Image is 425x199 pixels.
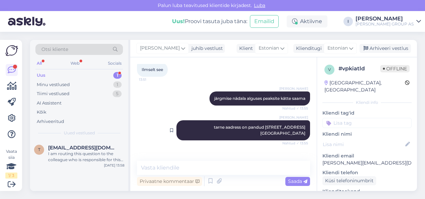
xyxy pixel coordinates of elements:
[282,106,308,111] span: Nähtud ✓ 13:55
[293,45,322,52] div: Klienditugi
[360,44,411,53] div: Arhiveeri vestlus
[113,90,122,97] div: 5
[214,125,306,136] span: tarne aadress on pandud [STREET_ADDRESS] [GEOGRAPHIC_DATA]
[37,81,70,88] div: Minu vestlused
[69,59,81,68] div: Web
[288,178,307,184] span: Saada
[172,17,247,25] div: Proovi tasuta juba täna:
[322,118,412,128] input: Lisa tag
[139,77,164,82] span: 13:51
[214,96,305,101] span: järgmise nädala alguses peaksite kätte saama
[41,46,68,53] span: Otsi kliente
[142,67,163,72] span: Ilmselt see
[48,145,118,151] span: toomekas26@gmail.com
[356,16,421,27] a: [PERSON_NAME][PERSON_NAME] GROUP AS
[322,99,412,106] div: Kliendi info
[35,59,43,68] div: All
[322,159,412,167] p: [PERSON_NAME][EMAIL_ADDRESS][DOMAIN_NAME]
[37,72,45,79] div: Uus
[322,188,412,195] p: Klienditeekond
[64,130,95,136] span: Uued vestlused
[322,131,412,138] p: Kliendi nimi
[356,21,414,27] div: [PERSON_NAME] GROUP AS
[37,109,46,116] div: Kõik
[322,169,412,176] p: Kliendi telefon
[137,177,202,186] div: Privaatne kommentaar
[107,59,123,68] div: Socials
[324,79,405,93] div: [GEOGRAPHIC_DATA], [GEOGRAPHIC_DATA]
[250,15,279,28] button: Emailid
[172,18,185,24] b: Uus!
[5,148,17,179] div: Vaata siia
[259,45,279,52] span: Estonian
[38,147,40,152] span: t
[5,45,18,56] img: Askly Logo
[322,152,412,159] p: Kliendi email
[338,65,380,73] div: # vpkiatld
[356,16,414,21] div: [PERSON_NAME]
[37,118,64,125] div: Arhiveeritud
[279,86,308,91] span: [PERSON_NAME]
[327,45,348,52] span: Estonian
[279,115,308,120] span: [PERSON_NAME]
[140,45,180,52] span: [PERSON_NAME]
[189,45,223,52] div: juhib vestlust
[37,100,61,107] div: AI Assistent
[322,176,376,185] div: Küsi telefoninumbrit
[37,90,69,97] div: Tiimi vestlused
[104,163,124,168] div: [DATE] 13:58
[328,67,331,72] span: v
[282,141,308,146] span: Nähtud ✓ 13:55
[5,173,17,179] div: 1 / 3
[380,65,410,72] span: Offline
[48,151,124,163] div: I am routing this question to the colleague who is responsible for this topic. The reply might ta...
[287,15,327,27] div: Aktiivne
[113,72,122,79] div: 1
[322,110,412,117] p: Kliendi tag'id
[237,45,253,52] div: Klient
[252,2,267,8] span: Luba
[113,81,122,88] div: 1
[323,141,404,148] input: Lisa nimi
[343,17,353,26] div: I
